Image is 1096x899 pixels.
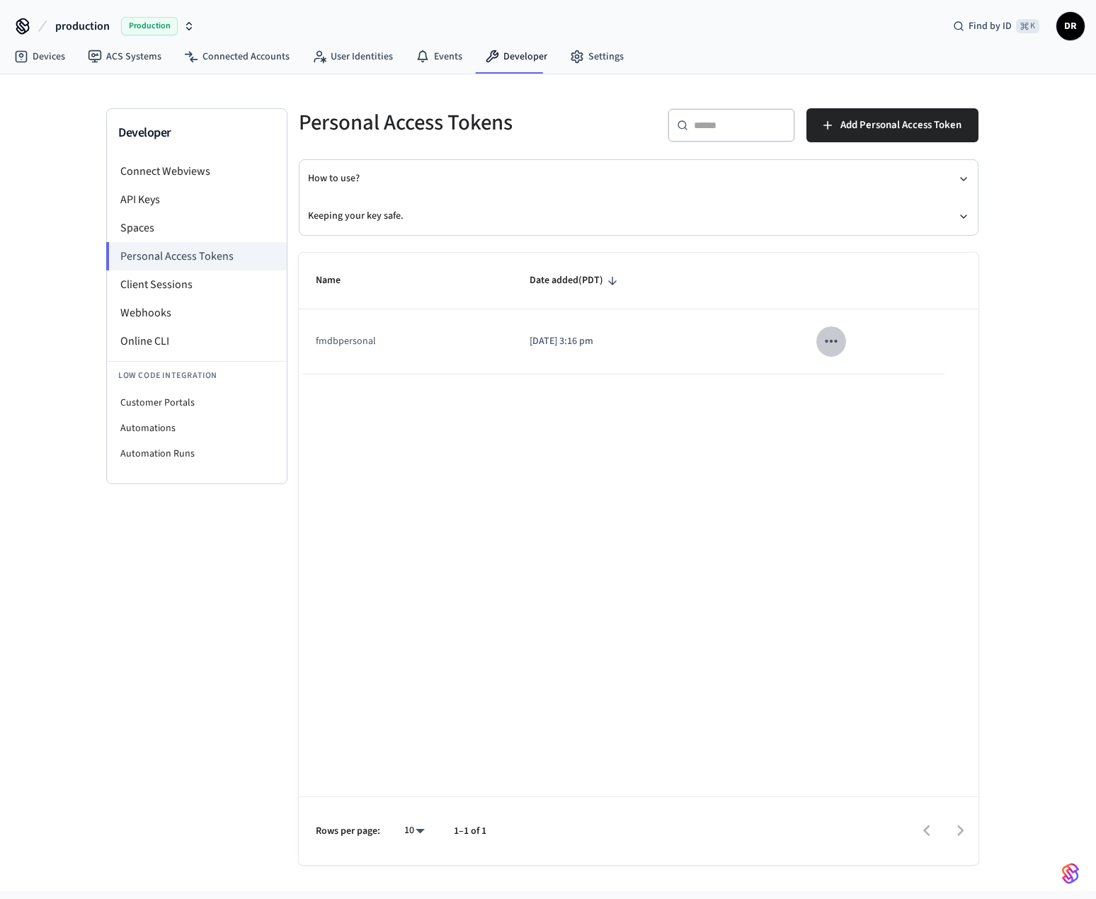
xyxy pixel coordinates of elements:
li: Automations [107,416,287,441]
li: Client Sessions [107,270,287,299]
p: 1–1 of 1 [454,824,486,839]
button: Keeping your key safe. [308,197,969,235]
li: API Keys [107,185,287,214]
table: sticky table [299,253,978,374]
span: Date added(PDT) [530,270,622,292]
span: Name [316,270,359,292]
span: production [55,18,110,35]
div: 10 [397,820,431,841]
li: Low Code Integration [107,361,287,390]
a: Connected Accounts [173,44,301,69]
p: [DATE] 3:16 pm [530,334,782,349]
img: SeamLogoGradient.69752ec5.svg [1062,862,1079,885]
span: ⌘ K [1016,19,1039,33]
li: Automation Runs [107,441,287,466]
h3: Developer [118,123,275,143]
a: ACS Systems [76,44,173,69]
a: User Identities [301,44,404,69]
a: Settings [559,44,635,69]
span: Find by ID [969,19,1012,33]
span: Production [121,17,178,35]
li: Spaces [107,214,287,242]
li: Webhooks [107,299,287,327]
div: Find by ID⌘ K [942,13,1051,39]
span: Add Personal Access Token [840,116,961,134]
td: fmdbpersonal [299,309,513,374]
p: Rows per page: [316,824,380,839]
a: Devices [3,44,76,69]
a: Events [404,44,474,69]
li: Customer Portals [107,390,287,416]
button: Add Personal Access Token [806,108,978,142]
button: How to use? [308,160,969,197]
h5: Personal Access Tokens [299,108,630,137]
li: Online CLI [107,327,287,355]
a: Developer [474,44,559,69]
button: DR [1056,12,1085,40]
li: Personal Access Tokens [106,242,287,270]
span: DR [1058,13,1083,39]
li: Connect Webviews [107,157,287,185]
